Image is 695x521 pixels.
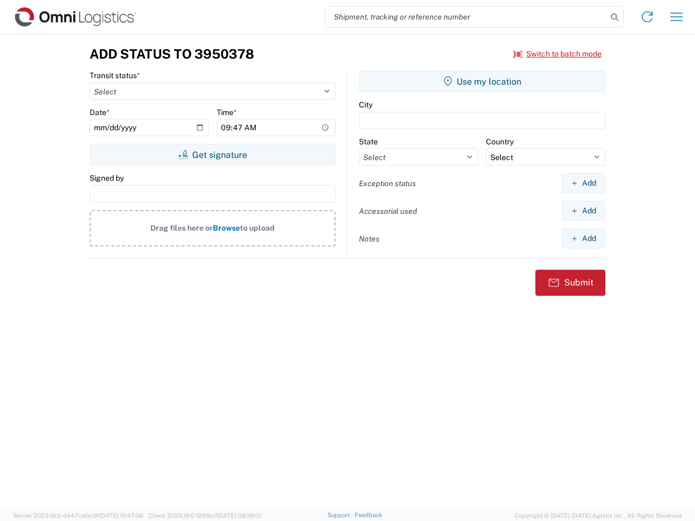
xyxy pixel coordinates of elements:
[148,512,261,519] span: Client: 2025.19.0-129fbcf
[99,512,143,519] span: [DATE] 10:47:06
[359,179,416,188] label: Exception status
[535,270,605,296] button: Submit
[359,137,378,147] label: State
[561,173,605,193] button: Add
[90,46,254,62] h3: Add Status to 3950378
[515,511,682,520] span: Copyright © [DATE]-[DATE] Agistix Inc., All Rights Reserved
[326,7,607,27] input: Shipment, tracking or reference number
[355,512,382,518] a: Feedback
[486,137,514,147] label: Country
[90,144,336,166] button: Get signature
[240,224,275,232] span: to upload
[90,173,124,183] label: Signed by
[359,71,605,92] button: Use my location
[13,512,143,519] span: Server: 2025.19.0-d447cefac8f
[513,45,602,63] button: Switch to batch mode
[561,201,605,221] button: Add
[561,228,605,249] button: Add
[217,512,261,519] span: [DATE] 09:39:01
[90,71,140,80] label: Transit status
[90,107,110,117] label: Date
[327,512,355,518] a: Support
[150,224,213,232] span: Drag files here or
[359,234,380,244] label: Notes
[359,100,372,110] label: City
[217,107,237,117] label: Time
[213,224,240,232] span: Browse
[359,206,417,216] label: Accessorial used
